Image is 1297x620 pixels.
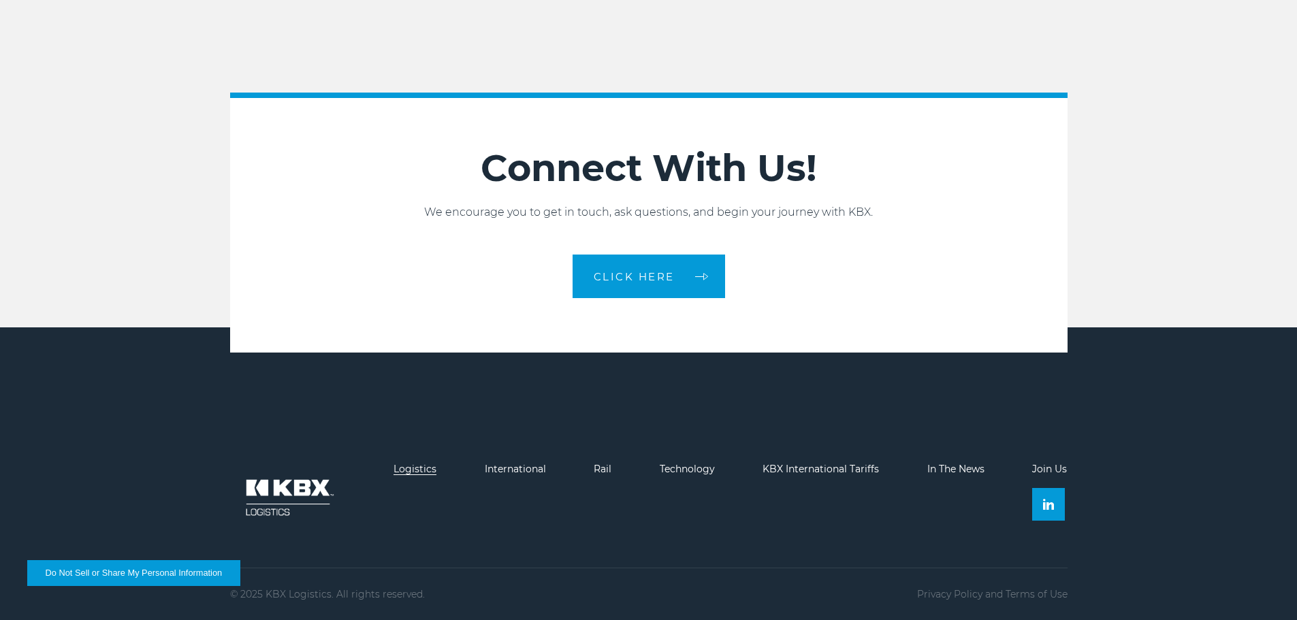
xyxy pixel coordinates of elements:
a: Join Us [1032,463,1067,475]
p: © 2025 KBX Logistics. All rights reserved. [230,589,425,600]
a: Privacy Policy [917,588,982,600]
img: kbx logo [230,463,346,532]
a: CLICK HERE arrow arrow [573,255,725,298]
a: Rail [594,463,611,475]
a: Terms of Use [1006,588,1068,600]
a: In The News [927,463,984,475]
a: KBX International Tariffs [763,463,879,475]
img: Linkedin [1043,499,1054,510]
span: and [985,588,1003,600]
h2: Connect With Us! [230,146,1068,191]
a: Technology [660,463,715,475]
button: Do Not Sell or Share My Personal Information [27,560,240,586]
a: Logistics [394,463,436,475]
p: We encourage you to get in touch, ask questions, and begin your journey with KBX. [230,204,1068,221]
a: International [485,463,546,475]
span: CLICK HERE [594,272,675,282]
